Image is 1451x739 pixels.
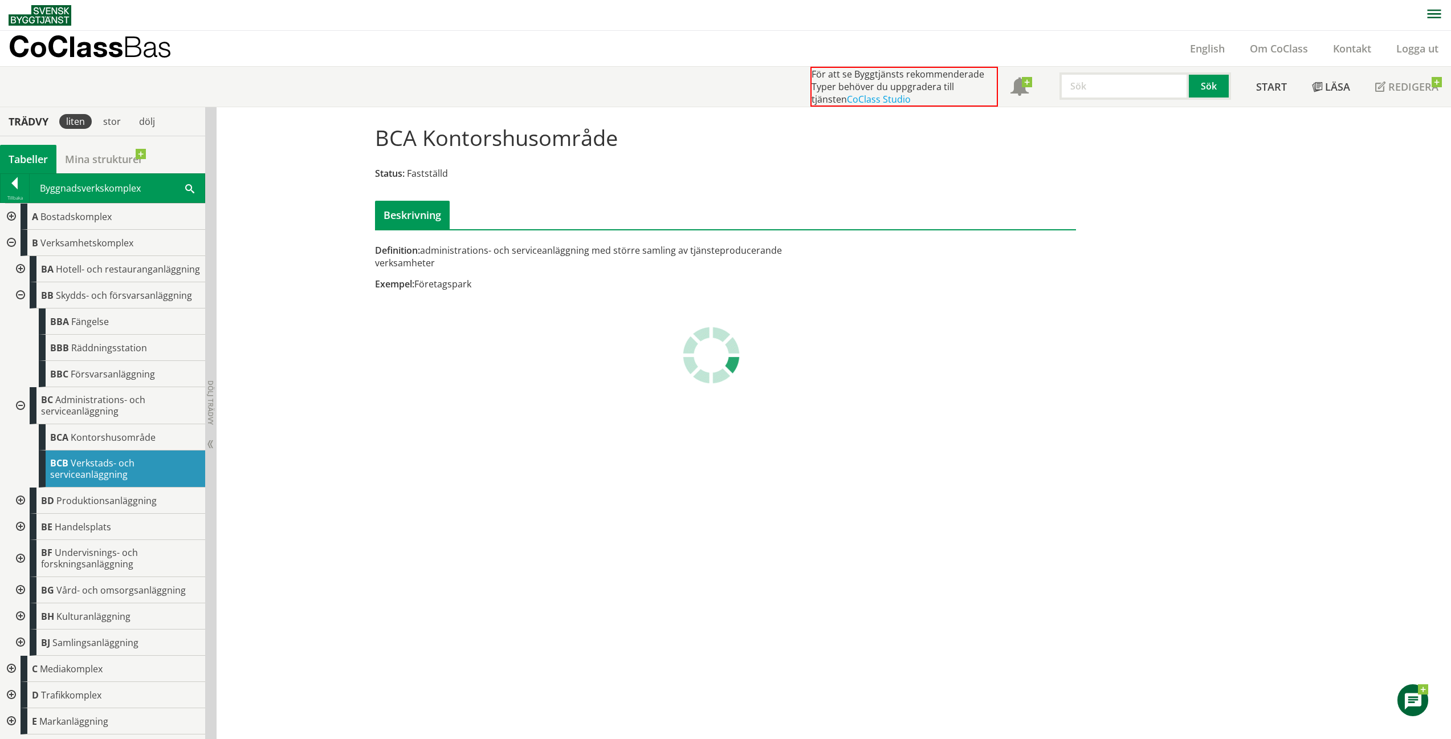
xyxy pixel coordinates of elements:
span: Kontorshusområde [71,431,156,444]
div: Beskrivning [375,201,450,229]
span: Verksamhetskomplex [40,237,133,249]
span: Bas [123,30,172,63]
span: BF [41,546,52,559]
div: Gå till informationssidan för CoClass Studio [18,335,205,361]
a: Läsa [1299,67,1363,107]
div: Tillbaka [1,193,29,202]
span: Definition: [375,244,420,257]
div: Gå till informationssidan för CoClass Studio [9,488,205,514]
a: Kontakt [1320,42,1384,55]
span: BC [41,393,53,406]
div: Gå till informationssidan för CoClass Studio [18,424,205,450]
span: Exempel: [375,278,414,290]
span: Skydds- och försvarsanläggning [56,289,192,302]
span: Räddningsstation [71,342,147,354]
img: Svensk Byggtjänst [9,5,71,26]
span: Dölj trädvy [206,380,215,425]
span: Vård- och omsorgsanläggning [56,584,186,596]
span: BH [41,610,54,623]
span: Kulturanläggning [56,610,131,623]
div: Gå till informationssidan för CoClass Studio [9,540,205,577]
span: A [32,210,38,223]
span: B [32,237,38,249]
span: Mediakomplex [40,663,103,675]
input: Sök [1059,72,1189,100]
div: Gå till informationssidan för CoClass Studio [9,256,205,282]
a: Start [1244,67,1299,107]
span: Läsa [1325,80,1350,94]
div: stor [96,114,128,129]
span: C [32,663,38,675]
div: För att se Byggtjänsts rekommenderade Typer behöver du uppgradera till tjänsten [810,67,998,107]
a: English [1177,42,1237,55]
a: CoClass Studio [847,93,911,105]
span: Administrations- och serviceanläggning [41,393,145,417]
span: Markanläggning [39,715,108,728]
span: Sök i tabellen [185,182,194,194]
div: Gå till informationssidan för CoClass Studio [18,361,205,387]
div: Gå till informationssidan för CoClass Studio [9,514,205,540]
img: Laddar [683,327,740,384]
span: Försvarsanläggning [71,368,155,380]
a: Redigera [1363,67,1451,107]
a: CoClassBas [9,31,196,66]
div: Gå till informationssidan för CoClass Studio [9,387,205,488]
span: Fastställd [407,167,448,180]
span: BBB [50,342,69,354]
span: Verkstads- och serviceanläggning [50,457,134,481]
span: Start [1256,80,1287,94]
div: Gå till informationssidan för CoClass Studio [9,282,205,387]
span: BBA [50,315,69,328]
div: administrations- och serviceanläggning med större samling av tjänsteproducerande verksamheter [375,244,836,269]
div: Gå till informationssidan för CoClass Studio [18,450,205,488]
span: Trafikkomplex [41,689,101,701]
a: Logga ut [1384,42,1451,55]
span: Status: [375,167,405,180]
span: BCA [50,431,68,444]
span: BG [41,584,54,596]
span: Hotell- och restauranganläggning [56,263,200,275]
h1: BCA Kontorshusområde [375,125,618,150]
span: BBC [50,368,68,380]
span: D [32,689,39,701]
span: BA [41,263,54,275]
div: Gå till informationssidan för CoClass Studio [18,308,205,335]
div: Företagspark [375,278,836,290]
div: Byggnadsverkskomplex [30,174,205,202]
span: BD [41,494,54,507]
span: Fängelse [71,315,109,328]
button: Sök [1189,72,1231,100]
span: Redigera [1388,80,1438,94]
div: Gå till informationssidan för CoClass Studio [9,577,205,603]
div: Gå till informationssidan för CoClass Studio [9,630,205,656]
div: liten [59,114,92,129]
span: BCB [50,457,68,469]
span: Produktionsanläggning [56,494,157,507]
a: Mina strukturer [56,145,152,173]
span: BB [41,289,54,302]
span: Samlingsanläggning [52,636,138,649]
p: CoClass [9,40,172,53]
a: Om CoClass [1237,42,1320,55]
span: BE [41,521,52,533]
span: E [32,715,37,728]
div: Trädvy [2,115,55,128]
div: Gå till informationssidan för CoClass Studio [9,603,205,630]
span: Undervisnings- och forskningsanläggning [41,546,138,570]
span: Notifikationer [1010,79,1029,97]
span: BJ [41,636,50,649]
div: dölj [132,114,162,129]
span: Bostadskomplex [40,210,112,223]
span: Handelsplats [55,521,111,533]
